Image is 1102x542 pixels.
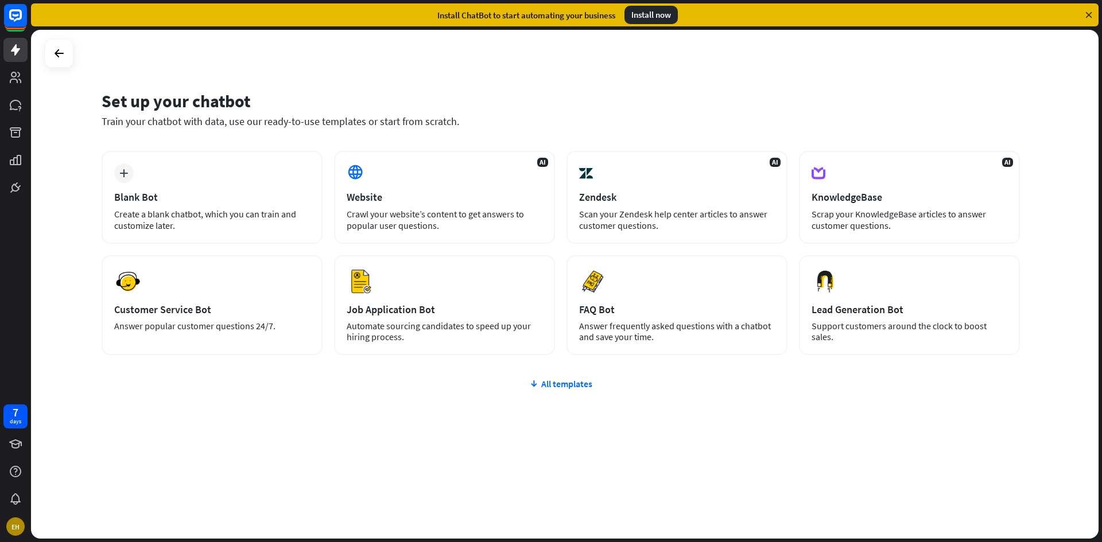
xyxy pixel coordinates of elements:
div: Zendesk [579,190,775,204]
div: Customer Service Bot [114,303,310,316]
div: Train your chatbot with data, use our ready-to-use templates or start from scratch. [102,115,1020,128]
div: Scan your Zendesk help center articles to answer customer questions. [579,208,775,231]
span: AI [770,158,781,167]
div: Website [347,190,542,204]
div: days [10,418,21,426]
div: EH [6,517,25,536]
div: KnowledgeBase [812,190,1007,204]
span: AI [1002,158,1013,167]
div: All templates [102,378,1020,389]
div: Crawl your website’s content to get answers to popular user questions. [347,208,542,231]
a: 7 days [3,404,28,428]
div: FAQ Bot [579,303,775,316]
span: AI [537,158,548,167]
div: Create a blank chatbot, which you can train and customize later. [114,208,310,231]
div: Scrap your KnowledgeBase articles to answer customer questions. [812,208,1007,231]
div: Blank Bot [114,190,310,204]
div: Install ChatBot to start automating your business [437,10,615,21]
div: Lead Generation Bot [812,303,1007,316]
div: Automate sourcing candidates to speed up your hiring process. [347,321,542,342]
div: Install now [624,6,678,24]
div: Answer popular customer questions 24/7. [114,321,310,332]
div: Job Application Bot [347,303,542,316]
div: Support customers around the clock to boost sales. [812,321,1007,342]
div: Set up your chatbot [102,90,1020,112]
div: 7 [13,407,18,418]
i: plus [119,169,128,177]
div: Answer frequently asked questions with a chatbot and save your time. [579,321,775,342]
